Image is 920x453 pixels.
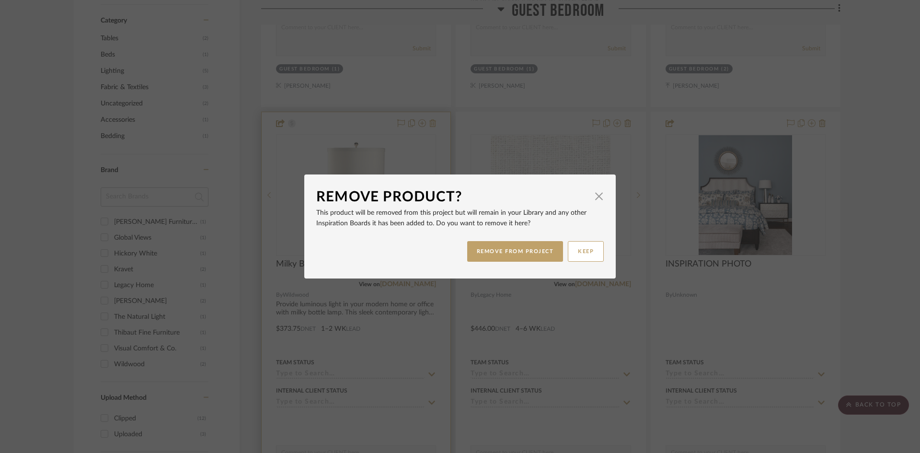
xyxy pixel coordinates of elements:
p: This product will be removed from this project but will remain in your Library and any other Insp... [316,208,604,229]
button: KEEP [568,241,604,262]
button: Close [589,186,609,206]
div: Remove Product? [316,186,589,208]
dialog-header: Remove Product? [316,186,604,208]
button: REMOVE FROM PROJECT [467,241,563,262]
